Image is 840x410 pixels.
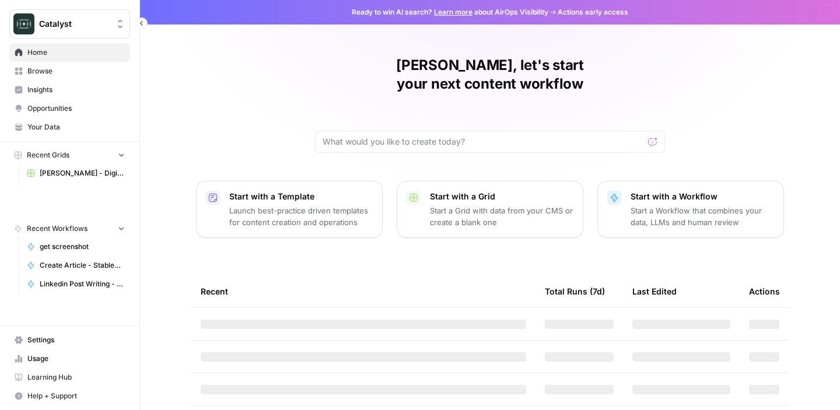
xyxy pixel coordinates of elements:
span: Recent Grids [27,150,69,160]
span: Usage [27,353,125,364]
img: Catalyst Logo [13,13,34,34]
span: Ready to win AI search? about AirOps Visibility [352,7,548,17]
span: Catalyst [39,18,110,30]
p: Start with a Workflow [631,191,774,202]
button: Help + Support [9,387,130,405]
a: Create Article - StableDash [22,256,130,275]
h1: [PERSON_NAME], let's start your next content workflow [315,56,665,93]
a: Insights [9,80,130,99]
a: Your Data [9,118,130,136]
a: Settings [9,331,130,349]
input: What would you like to create today? [323,136,643,148]
p: Launch best-practice driven templates for content creation and operations [229,205,373,228]
button: Recent Grids [9,146,130,164]
span: Actions early access [558,7,628,17]
span: Create Article - StableDash [40,260,125,271]
a: Opportunities [9,99,130,118]
div: Total Runs (7d) [545,275,605,307]
a: Usage [9,349,130,368]
span: [PERSON_NAME] - Digital Wealth Insider [40,168,125,178]
div: Recent [201,275,526,307]
div: Last Edited [632,275,677,307]
span: get screenshot [40,241,125,252]
p: Start a Workflow that combines your data, LLMs and human review [631,205,774,228]
button: Recent Workflows [9,220,130,237]
button: Start with a TemplateLaunch best-practice driven templates for content creation and operations [196,181,383,238]
button: Workspace: Catalyst [9,9,130,38]
span: Opportunities [27,103,125,114]
button: Start with a WorkflowStart a Workflow that combines your data, LLMs and human review [597,181,784,238]
span: Insights [27,85,125,95]
div: Actions [749,275,780,307]
p: Start with a Grid [430,191,573,202]
p: Start a Grid with data from your CMS or create a blank one [430,205,573,228]
p: Start with a Template [229,191,373,202]
span: Browse [27,66,125,76]
a: Linkedin Post Writing - [DATE] [22,275,130,293]
a: Learning Hub [9,368,130,387]
a: [PERSON_NAME] - Digital Wealth Insider [22,164,130,183]
span: Your Data [27,122,125,132]
span: Linkedin Post Writing - [DATE] [40,279,125,289]
span: Recent Workflows [27,223,87,234]
a: Learn more [434,8,473,16]
button: Start with a GridStart a Grid with data from your CMS or create a blank one [397,181,583,238]
a: Home [9,43,130,62]
a: Browse [9,62,130,80]
span: Home [27,47,125,58]
span: Help + Support [27,391,125,401]
a: get screenshot [22,237,130,256]
span: Learning Hub [27,372,125,383]
span: Settings [27,335,125,345]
